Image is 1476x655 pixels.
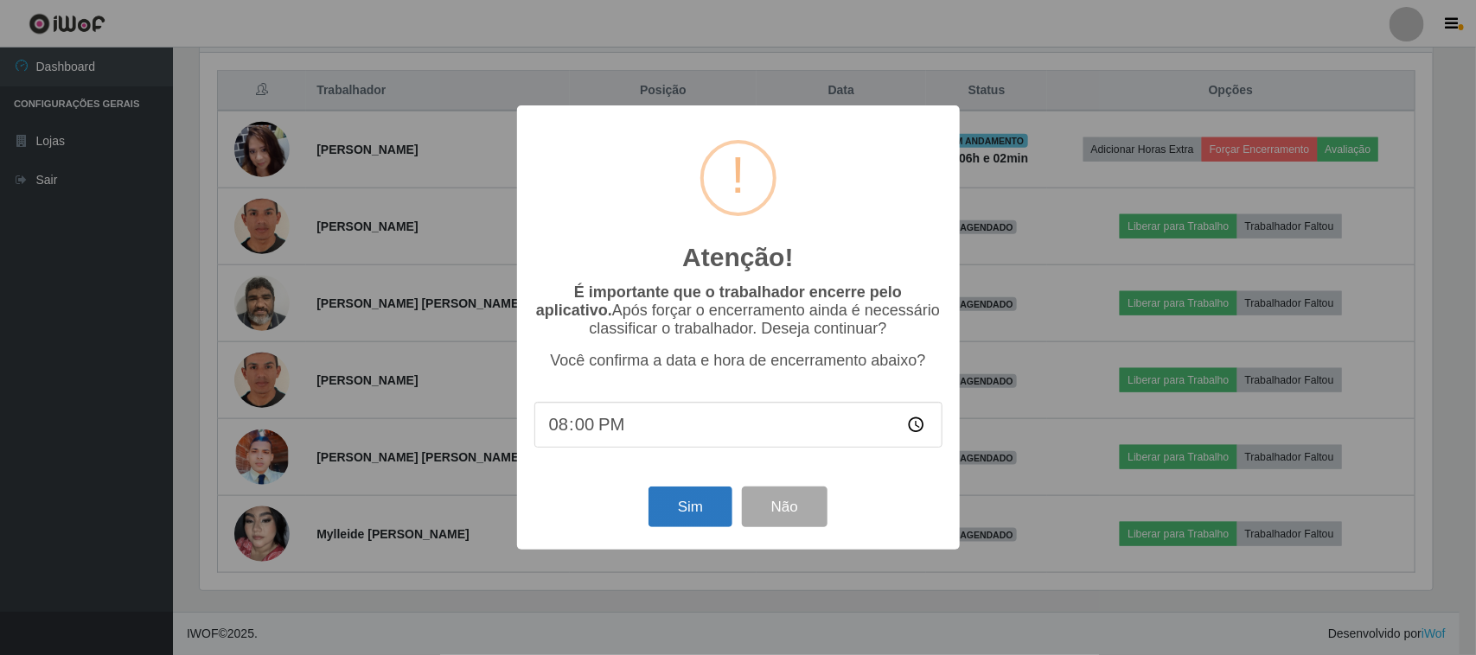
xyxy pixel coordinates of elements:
button: Não [742,486,827,527]
b: É importante que o trabalhador encerre pelo aplicativo. [536,283,902,319]
p: Após forçar o encerramento ainda é necessário classificar o trabalhador. Deseja continuar? [534,283,942,338]
p: Você confirma a data e hora de encerramento abaixo? [534,352,942,370]
h2: Atenção! [682,242,793,273]
button: Sim [649,486,732,527]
